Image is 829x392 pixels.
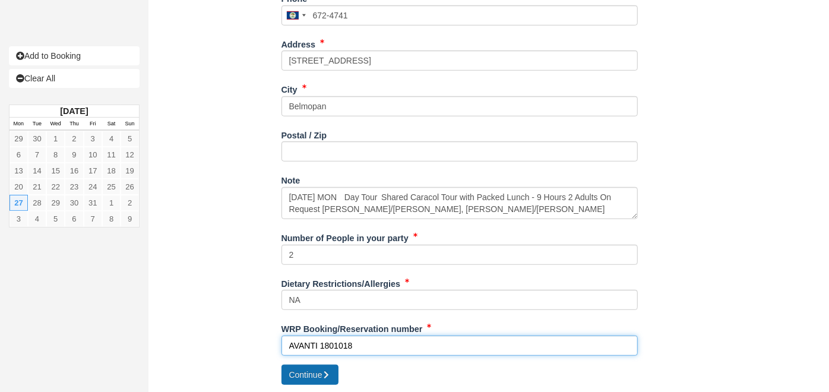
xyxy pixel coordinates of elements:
[121,147,139,163] a: 12
[9,69,140,88] a: Clear All
[9,46,140,65] a: Add to Booking
[28,179,46,195] a: 21
[281,80,298,96] label: City
[281,125,327,142] label: Postal / Zip
[84,147,102,163] a: 10
[121,211,139,227] a: 9
[28,211,46,227] a: 4
[121,195,139,211] a: 2
[10,118,28,131] th: Mon
[46,179,65,195] a: 22
[10,131,28,147] a: 29
[65,163,83,179] a: 16
[65,195,83,211] a: 30
[102,147,121,163] a: 11
[84,195,102,211] a: 31
[281,274,401,290] label: Dietary Restrictions/Allergies
[10,163,28,179] a: 13
[102,211,121,227] a: 8
[84,179,102,195] a: 24
[84,211,102,227] a: 7
[46,131,65,147] a: 1
[121,163,139,179] a: 19
[46,163,65,179] a: 15
[102,163,121,179] a: 18
[10,211,28,227] a: 3
[102,118,121,131] th: Sat
[102,195,121,211] a: 1
[28,131,46,147] a: 30
[46,118,65,131] th: Wed
[28,147,46,163] a: 7
[65,211,83,227] a: 6
[121,179,139,195] a: 26
[102,179,121,195] a: 25
[65,131,83,147] a: 2
[281,34,316,51] label: Address
[46,147,65,163] a: 8
[102,131,121,147] a: 4
[60,106,88,116] strong: [DATE]
[10,147,28,163] a: 6
[121,131,139,147] a: 5
[281,319,423,336] label: WRP Booking/Reservation number
[281,365,338,385] button: Continue
[84,163,102,179] a: 17
[65,179,83,195] a: 23
[10,195,28,211] a: 27
[281,228,409,245] label: Number of People in your party
[84,118,102,131] th: Fri
[28,195,46,211] a: 28
[46,195,65,211] a: 29
[28,163,46,179] a: 14
[281,170,300,187] label: Note
[65,147,83,163] a: 9
[84,131,102,147] a: 3
[121,118,139,131] th: Sun
[65,118,83,131] th: Thu
[28,118,46,131] th: Tue
[282,6,309,25] div: Belize: +501
[46,211,65,227] a: 5
[10,179,28,195] a: 20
